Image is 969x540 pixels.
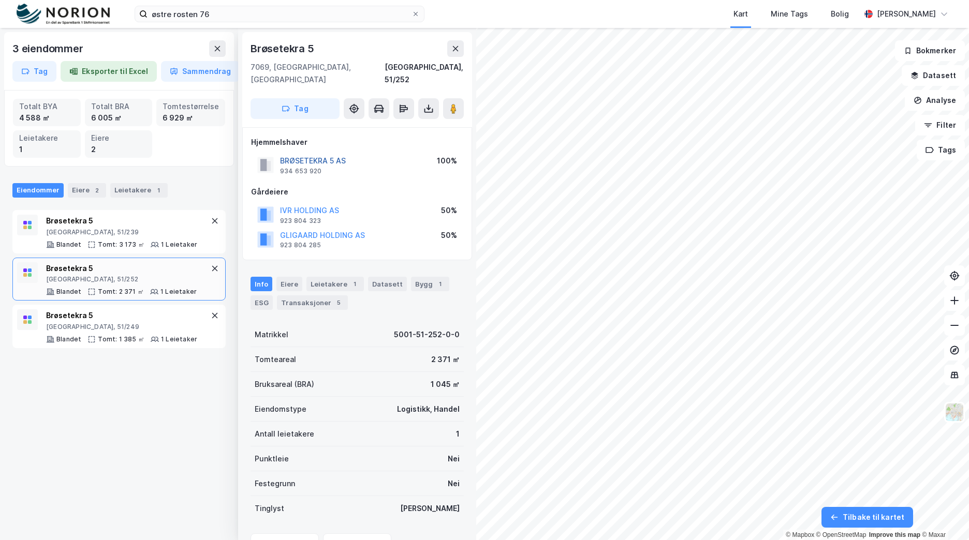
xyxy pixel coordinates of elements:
[368,277,407,291] div: Datasett
[255,428,314,440] div: Antall leietakere
[92,185,102,196] div: 2
[161,335,197,343] div: 1 Leietaker
[255,378,314,391] div: Bruksareal (BRA)
[68,183,106,198] div: Eiere
[19,144,75,155] div: 1
[349,279,360,289] div: 1
[110,183,168,198] div: Leietakere
[448,453,460,465] div: Nei
[91,144,146,155] div: 2
[161,61,240,82] button: Sammendrag
[91,132,146,144] div: Eiere
[98,241,144,249] div: Tomt: 3 173 ㎡
[441,229,457,242] div: 50%
[56,335,81,343] div: Blandet
[148,6,412,22] input: Søk på adresse, matrikkel, gårdeiere, leietakere eller personer
[437,155,457,167] div: 100%
[163,101,219,112] div: Tomtestørrelse
[276,277,302,291] div: Eiere
[251,186,463,198] div: Gårdeiere
[786,531,814,538] a: Mapbox
[46,262,197,275] div: Brøsetekra 5
[333,297,344,308] div: 5
[160,288,197,296] div: 1 Leietaker
[19,101,75,112] div: Totalt BYA
[435,279,445,289] div: 1
[61,61,157,82] button: Eksporter til Excel
[902,65,965,86] button: Datasett
[255,328,288,341] div: Matrikkel
[400,502,460,515] div: [PERSON_NAME]
[255,453,289,465] div: Punktleie
[46,323,197,331] div: [GEOGRAPHIC_DATA], 51/249
[917,490,969,540] div: Kontrollprogram for chat
[905,90,965,111] button: Analyse
[385,61,464,86] div: [GEOGRAPHIC_DATA], 51/252
[17,4,110,25] img: norion-logo.80e7a08dc31c2e691866.png
[869,531,920,538] a: Improve this map
[895,40,965,61] button: Bokmerker
[255,502,284,515] div: Tinglyst
[917,140,965,160] button: Tags
[46,215,197,227] div: Brøsetekra 5
[831,8,849,20] div: Bolig
[46,228,197,236] div: [GEOGRAPHIC_DATA], 51/239
[394,328,460,341] div: 5001-51-252-0-0
[251,295,273,310] div: ESG
[945,402,964,422] img: Z
[821,507,913,528] button: Tilbake til kartet
[91,112,146,124] div: 6 005 ㎡
[280,217,321,225] div: 923 804 323
[46,275,197,283] div: [GEOGRAPHIC_DATA], 51/252
[19,132,75,144] div: Leietakere
[877,8,936,20] div: [PERSON_NAME]
[251,98,340,119] button: Tag
[98,335,144,343] div: Tomt: 1 385 ㎡
[251,40,316,57] div: Brøsetekra 5
[251,277,272,291] div: Info
[397,403,460,415] div: Logistikk, Handel
[251,136,463,148] div: Hjemmelshaver
[411,277,449,291] div: Bygg
[816,531,867,538] a: OpenStreetMap
[12,61,56,82] button: Tag
[441,204,457,217] div: 50%
[280,167,321,175] div: 934 653 920
[431,353,460,366] div: 2 371 ㎡
[306,277,364,291] div: Leietakere
[251,61,385,86] div: 7069, [GEOGRAPHIC_DATA], [GEOGRAPHIC_DATA]
[448,477,460,490] div: Nei
[56,288,81,296] div: Blandet
[456,428,460,440] div: 1
[153,185,164,196] div: 1
[56,241,81,249] div: Blandet
[19,112,75,124] div: 4 588 ㎡
[255,353,296,366] div: Tomteareal
[431,378,460,391] div: 1 045 ㎡
[771,8,808,20] div: Mine Tags
[280,241,321,249] div: 923 804 285
[98,288,144,296] div: Tomt: 2 371 ㎡
[917,490,969,540] iframe: Chat Widget
[163,112,219,124] div: 6 929 ㎡
[12,183,64,198] div: Eiendommer
[277,295,348,310] div: Transaksjoner
[733,8,748,20] div: Kart
[91,101,146,112] div: Totalt BRA
[161,241,197,249] div: 1 Leietaker
[255,403,306,415] div: Eiendomstype
[255,477,295,490] div: Festegrunn
[12,40,85,57] div: 3 eiendommer
[915,115,965,136] button: Filter
[46,309,197,322] div: Brøsetekra 5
